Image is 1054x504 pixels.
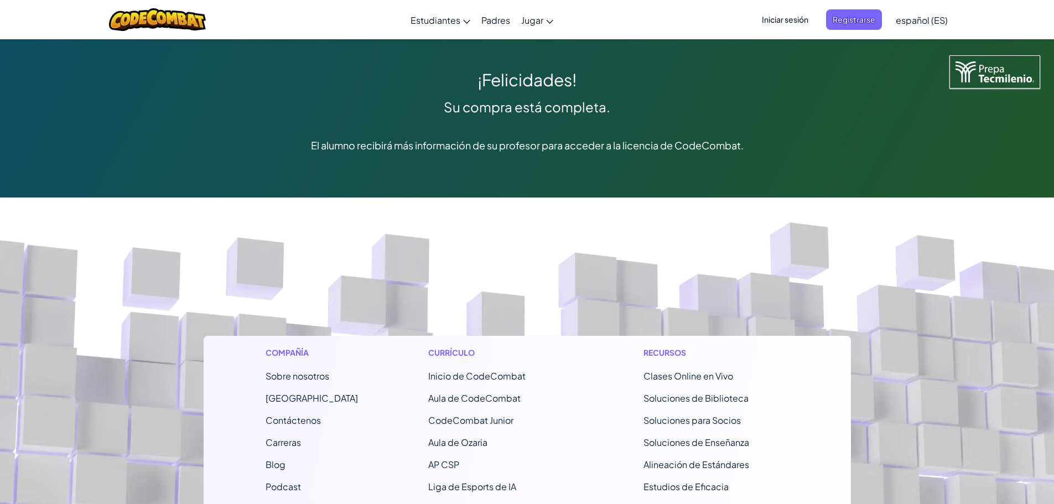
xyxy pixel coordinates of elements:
[428,370,526,382] span: Inicio de CodeCombat
[405,5,476,35] a: Estudiantes
[643,459,749,470] a: Alineación de Estándares
[826,9,882,30] button: Registrarse
[428,347,574,358] h1: Currículo
[643,370,733,382] a: Clases Online en Vivo
[521,14,543,26] span: Jugar
[643,347,789,358] h1: Recursos
[266,392,358,404] a: [GEOGRAPHIC_DATA]
[516,5,559,35] a: Jugar
[428,481,516,492] a: Liga de Esports de IA
[266,347,358,358] h1: Compañía
[643,414,741,426] a: Soluciones para Socios
[428,414,513,426] a: CodeCombat Junior
[266,459,285,470] a: Blog
[266,370,329,382] a: Sobre nosotros
[476,5,516,35] a: Padres
[28,66,1026,93] div: ¡Felicidades!
[266,437,301,448] a: Carreras
[28,93,1026,121] div: Su compra está completa.
[428,392,521,404] a: Aula de CodeCombat
[428,459,459,470] a: AP CSP
[109,8,206,31] img: CodeCombat logo
[28,121,1026,170] div: El alumno recibirá más información de su profesor para acceder a la licencia de CodeCombat.
[643,481,729,492] a: Estudios de Eficacia
[643,392,749,404] a: Soluciones de Biblioteca
[890,5,953,35] a: español (ES)
[411,14,460,26] span: Estudiantes
[949,55,1040,89] img: Tecmilenio logo
[266,481,301,492] a: Podcast
[896,14,948,26] span: español (ES)
[643,437,749,448] a: Soluciones de Enseñanza
[755,9,815,30] button: Iniciar sesión
[266,414,321,426] span: Contáctenos
[428,437,487,448] a: Aula de Ozaria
